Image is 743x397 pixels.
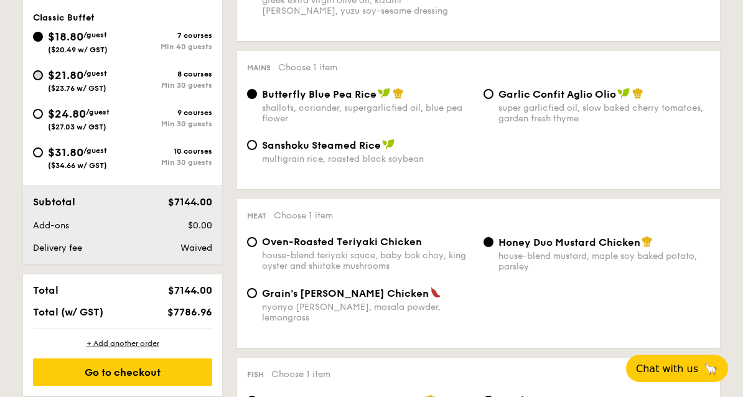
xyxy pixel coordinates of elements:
div: house-blend mustard, maple soy baked potato, parsley [498,251,710,272]
span: $31.80 [48,146,83,159]
span: Choose 1 item [274,210,333,221]
span: /guest [83,146,107,155]
div: Min 40 guests [123,42,212,51]
div: super garlicfied oil, slow baked cherry tomatoes, garden fresh thyme [498,103,710,124]
input: Oven-Roasted Teriyaki Chickenhouse-blend teriyaki sauce, baby bok choy, king oyster and shiitake ... [247,237,257,247]
div: house-blend teriyaki sauce, baby bok choy, king oyster and shiitake mushrooms [262,250,474,271]
div: Min 30 guests [123,81,212,90]
div: nyonya [PERSON_NAME], masala powder, lemongrass [262,302,474,323]
span: $7144.00 [168,284,212,296]
div: Min 30 guests [123,119,212,128]
span: Choose 1 item [278,62,337,73]
div: + Add another order [33,339,212,348]
input: $21.80/guest($23.76 w/ GST)8 coursesMin 30 guests [33,70,43,80]
span: Waived [180,243,212,253]
input: $18.80/guest($20.49 w/ GST)7 coursesMin 40 guests [33,32,43,42]
span: ($23.76 w/ GST) [48,84,106,93]
input: $31.80/guest($34.66 w/ GST)10 coursesMin 30 guests [33,147,43,157]
span: /guest [83,69,107,78]
div: 10 courses [123,147,212,156]
span: $0.00 [188,220,212,231]
span: Chat with us [636,363,698,375]
span: Honey Duo Mustard Chicken [498,236,640,248]
div: Min 30 guests [123,158,212,167]
span: $24.80 [48,107,86,121]
span: /guest [83,30,107,39]
img: icon-chef-hat.a58ddaea.svg [393,88,404,99]
div: multigrain rice, roasted black soybean [262,154,474,164]
div: 7 courses [123,31,212,40]
span: Delivery fee [33,243,82,253]
div: Go to checkout [33,358,212,386]
span: Oven-Roasted Teriyaki Chicken [262,236,422,248]
span: Total (w/ GST) [33,306,103,318]
span: $21.80 [48,68,83,82]
img: icon-spicy.37a8142b.svg [430,287,441,298]
img: icon-vegan.f8ff3823.svg [617,88,630,99]
input: $24.80/guest($27.03 w/ GST)9 coursesMin 30 guests [33,109,43,119]
span: Garlic Confit Aglio Olio [498,88,616,100]
input: Sanshoku Steamed Ricemultigrain rice, roasted black soybean [247,140,257,150]
img: icon-vegan.f8ff3823.svg [378,88,390,99]
span: $18.80 [48,30,83,44]
span: ($27.03 w/ GST) [48,123,106,131]
img: icon-vegan.f8ff3823.svg [382,139,395,150]
button: Chat with us🦙 [626,355,728,382]
span: Fish [247,370,264,379]
span: Mains [247,63,271,72]
span: Classic Buffet [33,12,95,23]
input: Butterfly Blue Pea Riceshallots, coriander, supergarlicfied oil, blue pea flower [247,89,257,99]
div: 9 courses [123,108,212,117]
span: Sanshoku Steamed Rice [262,139,381,151]
span: Butterfly Blue Pea Rice [262,88,376,100]
div: 8 courses [123,70,212,78]
input: Garlic Confit Aglio Oliosuper garlicfied oil, slow baked cherry tomatoes, garden fresh thyme [484,89,493,99]
span: Grain's [PERSON_NAME] Chicken [262,287,429,299]
span: ($20.49 w/ GST) [48,45,108,54]
span: Choose 1 item [271,369,330,380]
span: Total [33,284,58,296]
span: ($34.66 w/ GST) [48,161,107,170]
span: Subtotal [33,196,75,208]
span: 🦙 [703,362,718,376]
input: Grain's [PERSON_NAME] Chickennyonya [PERSON_NAME], masala powder, lemongrass [247,288,257,298]
span: $7144.00 [168,196,212,208]
span: /guest [86,108,110,116]
div: shallots, coriander, supergarlicfied oil, blue pea flower [262,103,474,124]
span: Meat [247,212,266,220]
span: $7786.96 [167,306,212,318]
img: icon-chef-hat.a58ddaea.svg [632,88,643,99]
img: icon-chef-hat.a58ddaea.svg [642,236,653,247]
span: Add-ons [33,220,69,231]
input: Honey Duo Mustard Chickenhouse-blend mustard, maple soy baked potato, parsley [484,237,493,247]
